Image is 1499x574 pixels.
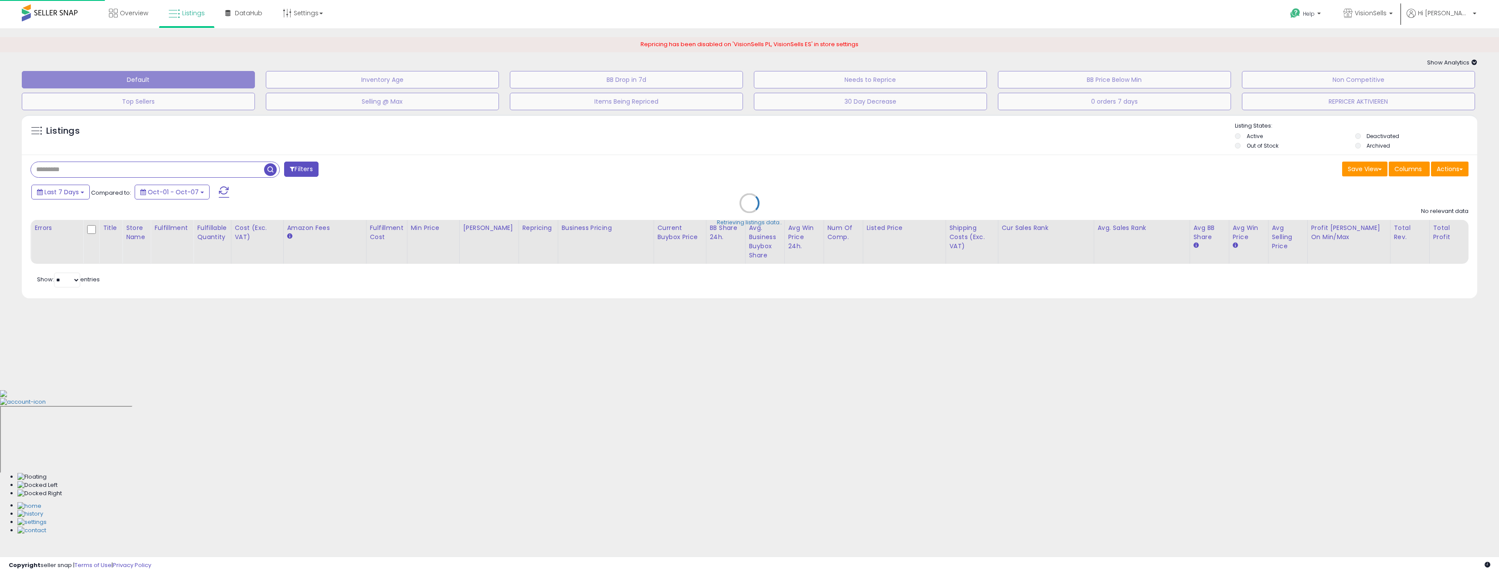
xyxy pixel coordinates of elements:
[754,93,987,110] button: 30 Day Decrease
[235,9,262,17] span: DataHub
[717,218,782,226] div: Retrieving listings data..
[17,502,41,510] img: Home
[182,9,205,17] span: Listings
[1303,10,1315,17] span: Help
[22,93,255,110] button: Top Sellers
[17,527,46,535] img: Contact
[17,481,58,490] img: Docked Left
[266,93,499,110] button: Selling @ Max
[510,93,743,110] button: Items Being Repriced
[266,71,499,88] button: Inventory Age
[1355,9,1387,17] span: VisionSells
[1283,1,1329,28] a: Help
[1242,71,1475,88] button: Non Competitive
[22,71,255,88] button: Default
[17,473,47,481] img: Floating
[17,510,43,518] img: History
[1290,8,1301,19] i: Get Help
[1407,9,1476,28] a: Hi [PERSON_NAME]
[1427,58,1477,67] span: Show Analytics
[510,71,743,88] button: BB Drop in 7d
[1418,9,1470,17] span: Hi [PERSON_NAME]
[754,71,987,88] button: Needs to Reprice
[1242,93,1475,110] button: REPRICER AKTIVIEREN
[120,9,148,17] span: Overview
[641,40,858,48] span: Repricing has been disabled on 'VisionSells PL, VisionSells ES' in store settings
[998,71,1231,88] button: BB Price Below Min
[17,518,47,527] img: Settings
[998,93,1231,110] button: 0 orders 7 days
[17,490,62,498] img: Docked Right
